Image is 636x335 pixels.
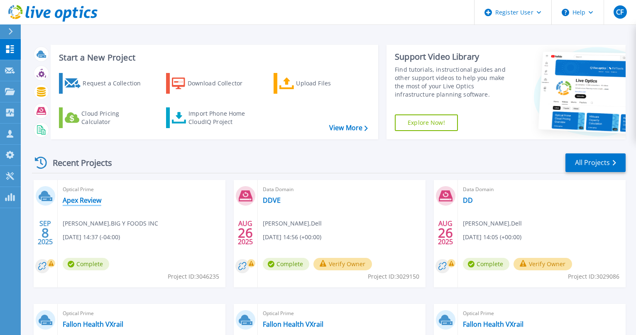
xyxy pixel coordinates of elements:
span: Data Domain [463,185,621,194]
span: Project ID: 3046235 [168,272,219,281]
a: Upload Files [274,73,366,94]
span: [DATE] 14:05 (+00:00) [463,233,521,242]
a: Explore Now! [395,114,458,131]
div: Recent Projects [32,153,123,173]
a: Fallon Health VXrail [63,320,123,328]
div: AUG 2025 [438,218,453,248]
a: View More [329,124,368,132]
a: Request a Collection [59,73,152,94]
a: Cloud Pricing Calculator [59,107,152,128]
div: Request a Collection [83,75,149,92]
span: Optical Prime [263,309,421,318]
span: Project ID: 3029086 [568,272,619,281]
div: Support Video Library [395,51,515,62]
div: AUG 2025 [237,218,253,248]
span: Complete [63,258,109,270]
span: Optical Prime [63,185,220,194]
a: DD [463,196,473,204]
span: [PERSON_NAME] , Dell [463,219,522,228]
a: DDVE [263,196,281,204]
div: Find tutorials, instructional guides and other support videos to help you make the most of your L... [395,66,515,99]
span: 26 [238,229,253,236]
span: CF [616,9,624,15]
a: All Projects [565,153,626,172]
div: Import Phone Home CloudIQ Project [188,109,253,126]
span: [DATE] 14:56 (+00:00) [263,233,321,242]
a: Apex Review [63,196,101,204]
a: Fallon Health VXrail [463,320,523,328]
span: 8 [42,229,49,236]
a: Fallon Health VXrail [263,320,323,328]
a: Download Collector [166,73,259,94]
span: Complete [263,258,309,270]
span: Data Domain [263,185,421,194]
span: Project ID: 3029150 [368,272,419,281]
span: Optical Prime [463,309,621,318]
span: [PERSON_NAME] , Dell [263,219,322,228]
span: 26 [438,229,453,236]
button: Verify Owner [313,258,372,270]
div: Upload Files [296,75,362,92]
h3: Start a New Project [59,53,367,62]
div: Download Collector [188,75,254,92]
button: Verify Owner [514,258,572,270]
span: [PERSON_NAME] , BIG Y FOODS INC [63,219,158,228]
div: SEP 2025 [37,218,53,248]
span: Complete [463,258,509,270]
div: Cloud Pricing Calculator [81,109,148,126]
span: [DATE] 14:37 (-04:00) [63,233,120,242]
span: Optical Prime [63,309,220,318]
